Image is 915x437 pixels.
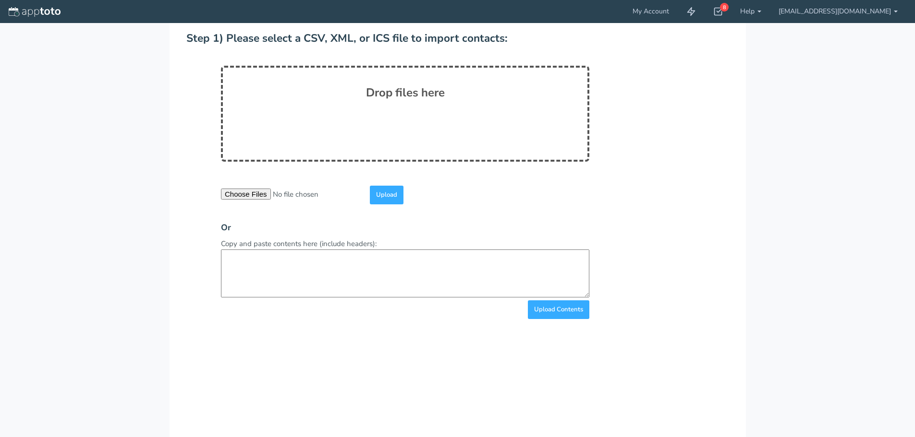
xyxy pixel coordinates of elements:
[186,33,590,45] h2: Step 1) Please select a CSV, XML, or ICS file to import contacts:
[370,186,403,204] input: Upload
[221,66,590,162] div: Drop files here
[221,223,590,232] h3: Or
[214,214,597,319] div: Copy and paste contents here (include headers):
[9,7,61,17] img: logo-apptoto--white.svg
[528,300,589,319] input: Upload Contents
[720,3,729,12] div: 8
